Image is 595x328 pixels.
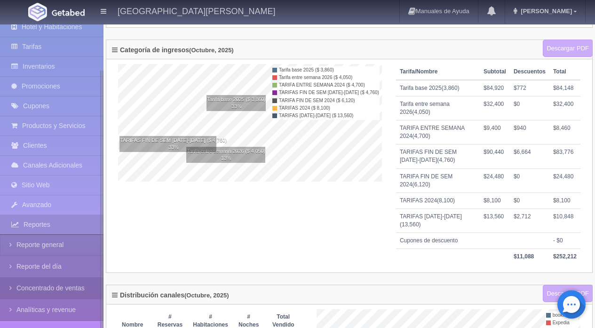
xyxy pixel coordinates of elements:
[112,292,229,301] h4: Distribución canales
[396,209,480,233] td: TARIFAS [DATE]-[DATE](13,560)
[396,144,480,168] td: TARIFAS FIN DE SEM [DATE]-[DATE](4,760)
[396,96,480,120] td: Tarifa entre semana 2026(4,050)
[549,168,580,192] td: $24,480
[52,9,85,16] img: Getabed
[278,74,380,81] td: Tarifa entre semana 2026 ($ 4,050)
[549,209,580,233] td: $10,848
[480,64,510,80] th: Subtotal
[480,209,510,233] td: $13,560
[278,112,380,120] td: TARIFAS [DATE]-[DATE] ($ 13,560)
[396,233,549,249] td: Cupones de descuento
[480,144,510,168] td: $90,440
[551,319,578,327] td: Expedia
[549,120,580,144] td: $8,460
[480,120,510,144] td: $9,400
[510,192,549,208] td: $0
[396,80,480,96] td: Tarifa base 2025(3,860)
[510,249,549,265] th: $11,088
[189,47,234,54] label: (Octubre, 2025)
[480,192,510,208] td: $8,100
[119,136,228,152] div: TARIFAS FIN DE SEM [DATE]-[DATE] ($ 4,760) 33%
[480,80,510,96] td: $84,920
[549,249,580,265] th: $252,212
[510,64,549,80] th: Descuentos
[396,168,480,192] td: TARIFA FIN DE SEM 2024(6,120)
[518,8,572,15] span: [PERSON_NAME]
[184,292,229,299] label: (Octubre, 2025)
[543,40,593,57] a: Descargar PDF
[278,81,380,89] td: TARIFA ENTRE SEMANA 2024 ($ 4,700)
[543,285,593,303] a: Descargar PDF
[510,96,549,120] td: $0
[186,147,266,163] div: Tarifa entre semana 2026 ($ 4,050) 13%
[549,233,580,249] td: - $0
[510,144,549,168] td: $6,664
[510,80,549,96] td: $772
[480,96,510,120] td: $32,400
[28,3,47,21] img: Getabed
[396,64,480,80] th: Tarifa/Nombre
[510,168,549,192] td: $0
[278,104,380,112] td: TARIFAS 2024 ($ 8,100)
[549,64,580,80] th: Total
[396,192,480,208] td: TARIFAS 2024(8,100)
[278,66,380,74] td: Tarifa base 2025 ($ 3,860)
[549,192,580,208] td: $8,100
[118,5,275,16] h4: [GEOGRAPHIC_DATA][PERSON_NAME]
[480,168,510,192] td: $24,480
[549,144,580,168] td: $83,776
[549,96,580,120] td: $32,400
[112,47,234,56] h4: Categoría de ingresos
[206,95,267,111] div: Tarifa base 2025 ($ 3,860) 33%
[278,97,380,104] td: TARIFA FIN DE SEM 2024 ($ 6,120)
[510,120,549,144] td: $940
[278,89,380,96] td: TARIFAS FIN DE SEM [DATE]-[DATE] ($ 4,760)
[510,209,549,233] td: $2,712
[549,80,580,96] td: $84,148
[396,120,480,144] td: TARIFA ENTRE SEMANA 2024(4,700)
[551,312,578,319] td: booking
